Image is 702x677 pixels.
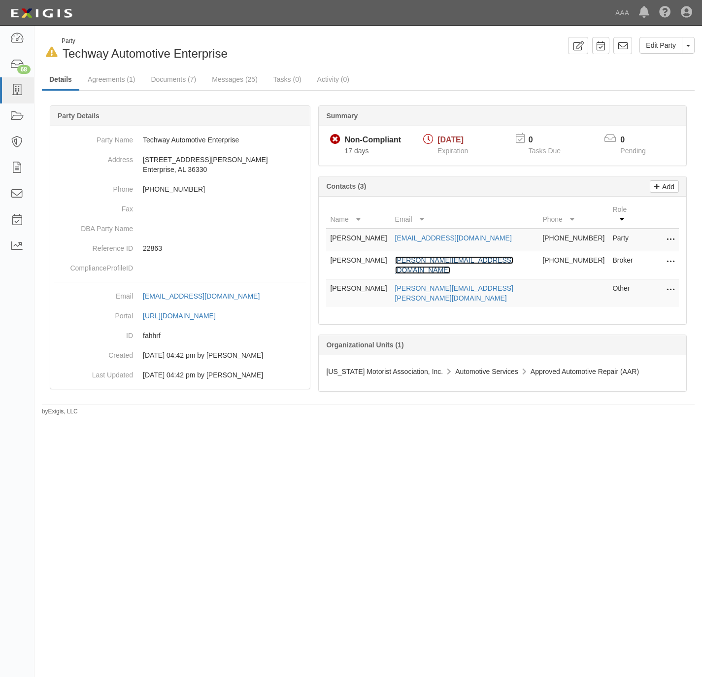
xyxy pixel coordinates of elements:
a: [PERSON_NAME][EMAIL_ADDRESS][DOMAIN_NAME] [395,256,513,274]
small: by [42,407,78,416]
span: Since 09/09/2025 [344,147,368,155]
dd: Techway Automotive Enterprise [54,130,306,150]
a: Details [42,69,79,91]
div: Techway Automotive Enterprise [42,37,361,62]
td: Party [608,229,639,251]
img: logo-5460c22ac91f19d4615b14bd174203de0afe785f0fc80cf4dbbc73dc1793850b.png [7,4,75,22]
a: AAA [610,3,634,23]
a: Agreements (1) [80,69,142,89]
div: Non-Compliant [344,135,401,146]
a: [URL][DOMAIN_NAME] [143,312,227,320]
dt: Created [54,345,133,360]
dt: Reference ID [54,238,133,253]
dd: [STREET_ADDRESS][PERSON_NAME] Enterprise, AL 36330 [54,150,306,179]
th: Name [326,201,391,229]
dd: 06/14/2023 04:42 pm by Benjamin Tully [54,365,306,385]
a: Exigis, LLC [48,408,78,415]
a: [EMAIL_ADDRESS][DOMAIN_NAME] [395,234,512,242]
p: 0 [529,135,573,146]
dt: ID [54,326,133,340]
td: [PHONE_NUMBER] [538,229,608,251]
dt: Address [54,150,133,165]
dd: [PHONE_NUMBER] [54,179,306,199]
a: Add [650,180,679,193]
td: [PHONE_NUMBER] [538,251,608,279]
a: Documents (7) [143,69,203,89]
p: 0 [620,135,658,146]
a: Activity (0) [310,69,357,89]
span: Automotive Services [455,368,518,375]
td: Broker [608,251,639,279]
div: 68 [17,65,31,74]
b: Contacts (3) [326,182,366,190]
dd: 06/14/2023 04:42 pm by Benjamin Tully [54,345,306,365]
b: Party Details [58,112,100,120]
th: Email [391,201,539,229]
i: Help Center - Complianz [659,7,671,19]
span: [DATE] [437,135,464,144]
dt: ComplianceProfileID [54,258,133,273]
a: Tasks (0) [266,69,309,89]
dd: fahhrf [54,326,306,345]
td: [PERSON_NAME] [326,229,391,251]
dt: Phone [54,179,133,194]
span: Expiration [437,147,468,155]
dt: Party Name [54,130,133,145]
span: Pending [620,147,645,155]
dt: Fax [54,199,133,214]
span: [US_STATE] Motorist Association, Inc. [326,368,443,375]
a: Edit Party [639,37,682,54]
b: Organizational Units (1) [326,341,403,349]
span: Approved Automotive Repair (AAR) [531,368,639,375]
i: In Default since 09/23/2025 [46,47,58,58]
p: 22863 [143,243,306,253]
span: Techway Automotive Enterprise [63,47,228,60]
dt: DBA Party Name [54,219,133,234]
dt: Last Updated [54,365,133,380]
i: Non-Compliant [330,135,340,145]
dt: Portal [54,306,133,321]
td: [PERSON_NAME] [326,251,391,279]
div: [EMAIL_ADDRESS][DOMAIN_NAME] [143,291,260,301]
td: Other [608,279,639,307]
span: Tasks Due [529,147,561,155]
th: Role [608,201,639,229]
b: Summary [326,112,358,120]
a: Messages (25) [204,69,265,89]
a: [PERSON_NAME][EMAIL_ADDRESS][PERSON_NAME][DOMAIN_NAME] [395,284,513,302]
dt: Email [54,286,133,301]
a: [EMAIL_ADDRESS][DOMAIN_NAME] [143,292,270,300]
td: [PERSON_NAME] [326,279,391,307]
p: Add [660,181,674,192]
th: Phone [538,201,608,229]
div: Party [62,37,228,45]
